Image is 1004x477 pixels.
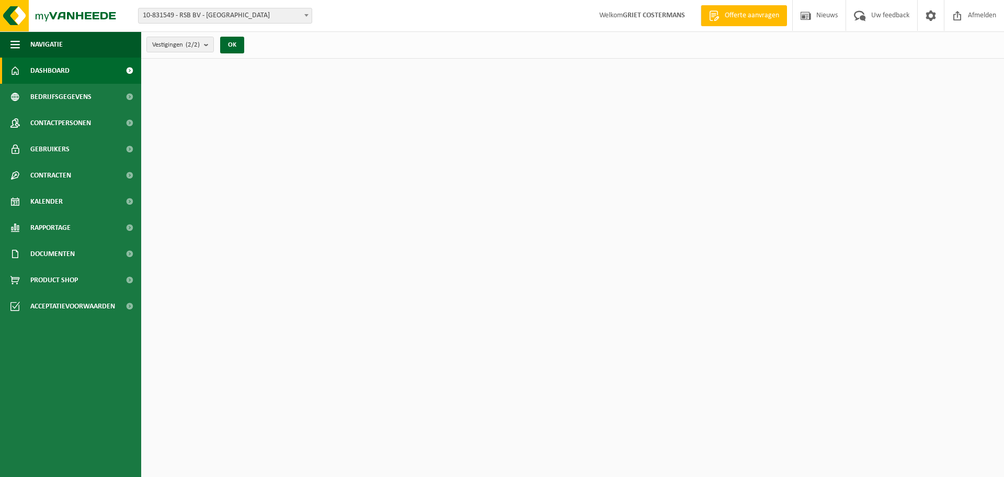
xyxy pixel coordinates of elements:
[30,84,92,110] span: Bedrijfsgegevens
[722,10,782,21] span: Offerte aanvragen
[146,37,214,52] button: Vestigingen(2/2)
[30,110,91,136] span: Contactpersonen
[30,293,115,319] span: Acceptatievoorwaarden
[701,5,787,26] a: Offerte aanvragen
[30,188,63,215] span: Kalender
[30,267,78,293] span: Product Shop
[30,58,70,84] span: Dashboard
[139,8,312,23] span: 10-831549 - RSB BV - LUBBEEK
[152,37,200,53] span: Vestigingen
[186,41,200,48] count: (2/2)
[30,31,63,58] span: Navigatie
[30,241,75,267] span: Documenten
[30,136,70,162] span: Gebruikers
[30,162,71,188] span: Contracten
[220,37,244,53] button: OK
[138,8,312,24] span: 10-831549 - RSB BV - LUBBEEK
[30,215,71,241] span: Rapportage
[623,12,685,19] strong: GRIET COSTERMANS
